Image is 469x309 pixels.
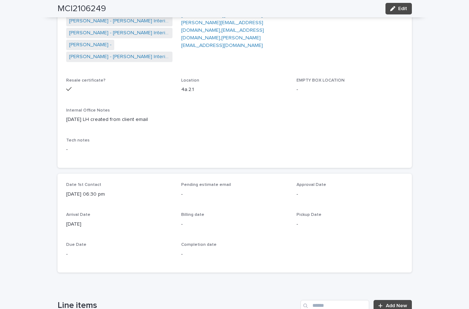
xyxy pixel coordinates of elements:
[181,213,204,217] span: Billing date
[181,243,217,247] span: Completion date
[181,191,288,198] p: -
[69,41,111,49] a: [PERSON_NAME] -
[57,4,106,14] h2: MCI2106249
[66,116,403,123] p: [DATE] LH created from client email
[181,4,288,49] p: , , , ,
[181,86,288,93] p: 4a.2.1
[297,183,326,187] span: Approval Date
[181,183,231,187] span: Pending estimate email
[181,35,263,48] a: [PERSON_NAME][EMAIL_ADDRESS][DOMAIN_NAME]
[69,29,170,37] a: [PERSON_NAME] - [PERSON_NAME] Interiors
[69,53,170,61] a: [PERSON_NAME] - [PERSON_NAME] Interiors
[66,183,101,187] span: Date 1st Contact
[297,221,403,228] p: -
[66,251,173,258] p: -
[66,108,110,113] span: Internal Office Notes
[181,221,288,228] p: -
[181,20,263,33] a: [PERSON_NAME][EMAIL_ADDRESS][DOMAIN_NAME]
[66,213,90,217] span: Arrival Date
[66,78,106,83] span: Resale certificate?
[69,17,170,25] a: [PERSON_NAME] - [PERSON_NAME] Interiors
[386,303,407,308] span: Add New
[66,191,173,198] p: [DATE] 06:30 pm
[297,86,403,93] p: -
[181,78,199,83] span: Location
[66,221,173,228] p: [DATE]
[297,213,321,217] span: Pickup Date
[297,78,345,83] span: EMPTY BOX LOCATION
[66,138,90,143] span: Tech notes
[181,28,264,40] a: [EMAIL_ADDRESS][DOMAIN_NAME]
[181,251,288,258] p: -
[66,243,86,247] span: Due Date
[66,146,403,153] p: -
[398,6,407,11] span: Edit
[385,3,412,14] button: Edit
[297,191,403,198] p: -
